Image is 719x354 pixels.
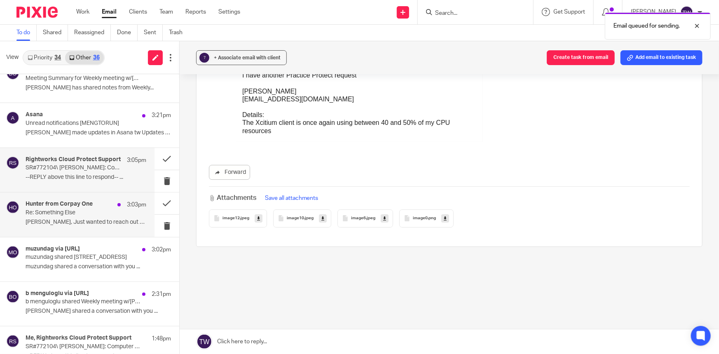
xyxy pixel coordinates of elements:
a: Settings [218,8,240,16]
td: [DATE] 3:05 PM- [139,184,187,191]
img: inbox [224,270,237,283]
div: 36 [93,55,100,61]
span: .jpeg [366,216,375,221]
p: Re: Something Else [26,209,122,216]
a: Reports [185,8,206,16]
button: image6.jpeg [337,209,393,227]
span: image10 [287,216,304,221]
button: image12.jpeg [209,209,267,227]
a: Forward [209,165,250,180]
td: [PERSON_NAME] [139,176,187,184]
div: ? [199,53,209,63]
h4: b menguloglu via [URL] [26,290,89,297]
a: Email [102,8,117,16]
a: Done [117,25,138,41]
img: inbox [187,176,201,189]
p: --REPLY above this line to respond-- ... [26,174,146,181]
button: Create task from email [547,50,615,65]
a: Clients [129,8,147,16]
td: [PERSON_NAME] [176,271,224,278]
a: Priority34 [23,51,65,64]
p: 3:03pm [127,201,146,209]
p: [PERSON_NAME] made updates in Asana tw Updates from... [26,129,171,136]
img: svg%3E [680,6,693,19]
span: image0 [413,216,428,221]
img: svg%3E [6,335,19,348]
p: 3:05pm [127,156,146,164]
img: svg%3E [6,111,19,124]
img: svg%3E [6,156,19,169]
span: image12 [222,216,240,221]
p: SR#772104\ [PERSON_NAME]: Computer Running Slow [26,343,142,350]
a: Reassigned [74,25,111,41]
p: [PERSON_NAME] has shared notes from Weekly... [26,84,171,91]
button: Save all attachments [262,194,321,203]
p: [PERSON_NAME] shared a conversation with you ... [26,308,171,315]
div: 34 [54,55,61,61]
span: image6 [351,216,366,221]
h4: Hunter from Corpay One [26,201,93,208]
td: Discussion [7,154,59,166]
span: .jpeg [304,216,314,221]
a: Team [159,8,173,16]
img: svg%3E [6,246,19,259]
img: svg%3E [6,290,19,303]
p: 3:02pm [152,246,171,254]
h3: Attachments [209,193,256,203]
img: Pixie [16,7,58,18]
a: Trash [169,25,189,41]
p: Meeting Summary for Weekly meeting w/[PERSON_NAME] and teams [26,75,142,82]
span: + Associate email with client [214,55,281,60]
p: [PERSON_NAME], Just wanted to reach out to you.... [26,219,146,226]
a: Sent [144,25,163,41]
h4: Rightworks Cloud Protect Support [26,156,121,163]
a: Shared [43,25,68,41]
span: View [6,53,19,62]
p: SR#772104\ [PERSON_NAME]: Computer Running Slow [26,164,122,171]
button: ? + Associate email with client [196,50,287,65]
p: b menguloglu shared Weekly meeting w/[PERSON_NAME] and teams in [GEOGRAPHIC_DATA] [26,298,142,305]
button: Add email to existing task [621,50,703,65]
p: muzundag shared a conversation with you ... [26,263,171,270]
img: svg%3E [6,201,19,214]
p: muzundag shared [STREET_ADDRESS] [26,254,142,261]
td: [DATE] 2:26 PM- [176,278,224,286]
span: .jpeg [240,216,249,221]
h4: Me, Rightworks Cloud Protect Support [26,335,131,342]
button: image10.jpeg [273,209,331,227]
h4: Asana [26,111,43,118]
span: .png [428,216,436,221]
p: 1:48pm [152,335,171,343]
p: Email queued for sending. [614,22,680,30]
p: 2:31pm [152,290,171,298]
p: Unread notifications [MENGTORUN] [26,120,142,127]
a: To do [16,25,37,41]
h4: muzundag via [URL] [26,246,80,253]
p: 3:21pm [152,111,171,120]
a: Other36 [65,51,103,64]
button: image0.png [399,209,454,227]
a: Work [76,8,89,16]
